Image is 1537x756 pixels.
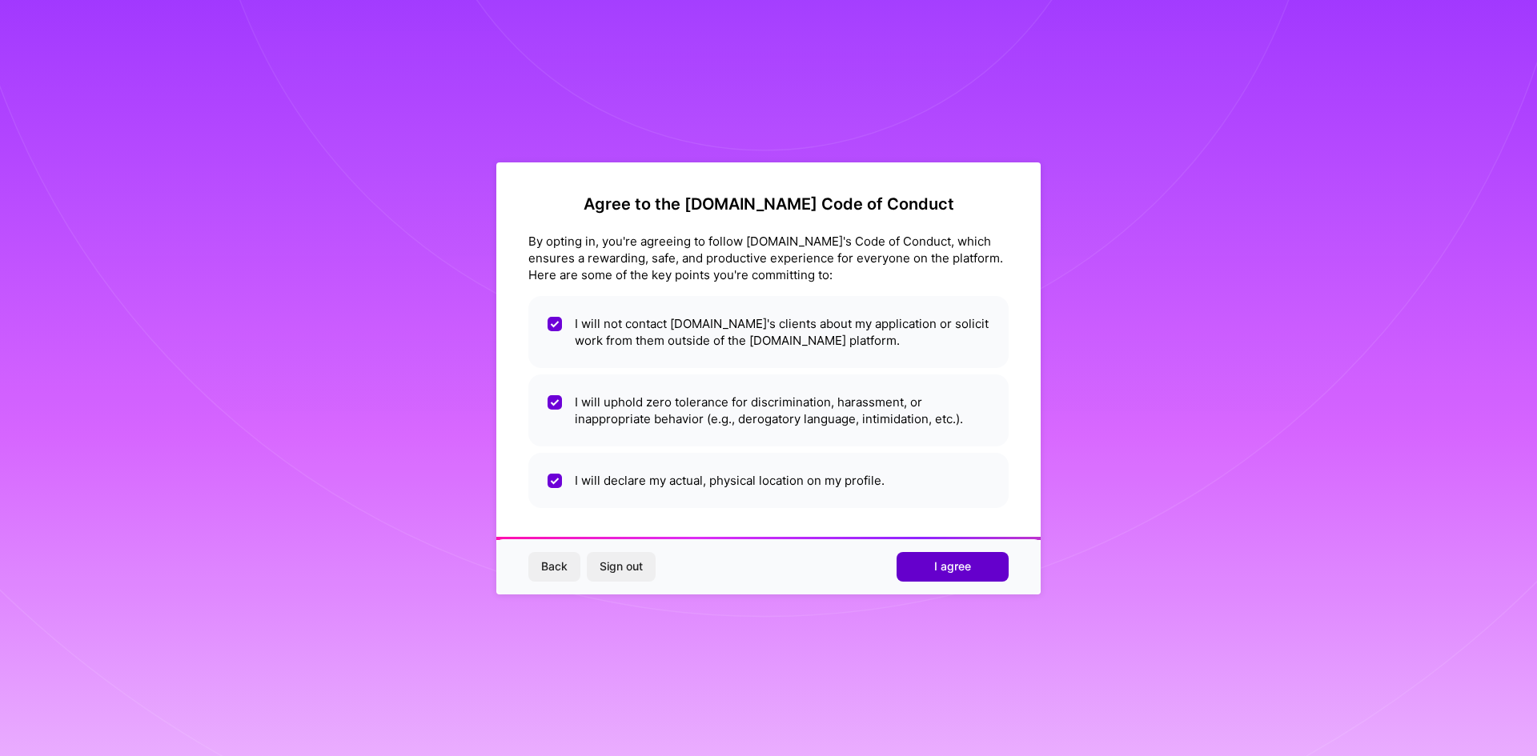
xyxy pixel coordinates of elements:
li: I will declare my actual, physical location on my profile. [528,453,1009,508]
div: By opting in, you're agreeing to follow [DOMAIN_NAME]'s Code of Conduct, which ensures a rewardin... [528,233,1009,283]
span: Sign out [600,558,643,574]
span: Back [541,558,568,574]
h2: Agree to the [DOMAIN_NAME] Code of Conduct [528,194,1009,214]
button: I agree [897,552,1009,581]
li: I will not contact [DOMAIN_NAME]'s clients about my application or solicit work from them outside... [528,296,1009,368]
button: Back [528,552,580,581]
button: Sign out [587,552,656,581]
span: I agree [934,558,971,574]
li: I will uphold zero tolerance for discrimination, harassment, or inappropriate behavior (e.g., der... [528,374,1009,446]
